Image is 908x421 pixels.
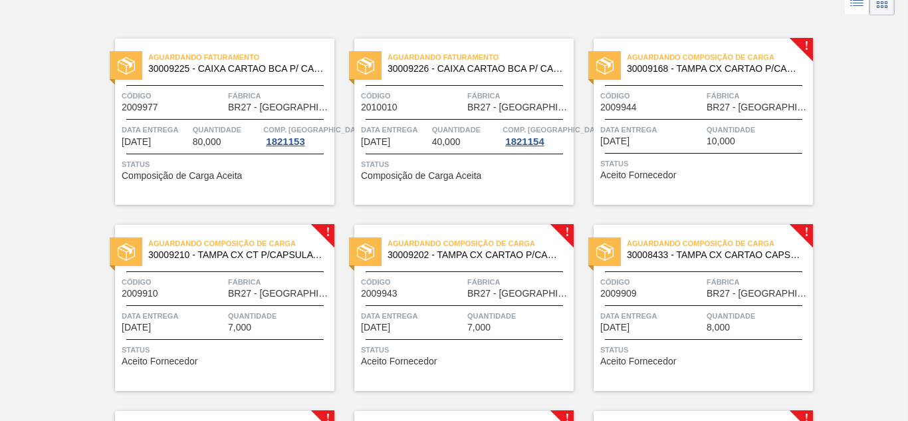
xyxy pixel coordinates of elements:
[600,356,676,366] span: Aceito Fornecedor
[627,51,813,64] span: Aguardando Composição de Carga
[193,123,261,136] span: Quantidade
[574,39,813,205] a: !statusAguardando Composição de Carga30009168 - TAMPA CX CARTAO P/CAPSULA GCA ZEROCódigo2009944Fá...
[600,157,810,170] span: Status
[361,343,570,356] span: Status
[432,137,461,147] span: 40,000
[707,275,810,289] span: Fábrica
[228,323,251,333] span: 7,000
[600,136,629,146] span: 13/10/2025
[707,102,810,112] span: BR27 - Nova Minas
[228,275,331,289] span: Fábrica
[118,243,135,261] img: status
[574,225,813,391] a: !statusAguardando Composição de Carga30008433 - TAMPA CX CARTAO CAPSULA SUN ZERO PESSEGOCódigo200...
[148,51,334,64] span: Aguardando Faturamento
[361,89,464,102] span: Código
[263,136,307,147] div: 1821153
[503,123,606,136] span: Comp. Carga
[361,137,390,147] span: 13/10/2025
[600,275,703,289] span: Código
[361,171,481,181] span: Composição de Carga Aceita
[467,289,570,299] span: BR27 - Nova Minas
[228,289,331,299] span: BR27 - Nova Minas
[122,89,225,102] span: Código
[503,136,546,147] div: 1821154
[334,39,574,205] a: statusAguardando Faturamento30009226 - CAIXA CARTAO BCA P/ CAPSULA 1,0MM C10Código2010010FábricaB...
[467,275,570,289] span: Fábrica
[707,136,735,146] span: 10,000
[361,102,397,112] span: 2010010
[432,123,500,136] span: Quantidade
[263,123,331,147] a: Comp. [GEOGRAPHIC_DATA]1821153
[122,289,158,299] span: 2009910
[118,57,135,74] img: status
[600,89,703,102] span: Código
[467,89,570,102] span: Fábrica
[357,243,374,261] img: status
[361,158,570,171] span: Status
[467,309,570,323] span: Quantidade
[388,64,563,74] span: 30009226 - CAIXA CARTAO BCA P/ CAPSULA 1,0MM C10
[707,123,810,136] span: Quantidade
[388,237,574,250] span: Aguardando Composição de Carga
[627,237,813,250] span: Aguardando Composição de Carga
[122,171,242,181] span: Composição de Carga Aceita
[122,356,197,366] span: Aceito Fornecedor
[627,64,802,74] span: 30009168 - TAMPA CX CARTAO P/CAPSULA GCA ZERO
[600,343,810,356] span: Status
[95,39,334,205] a: statusAguardando Faturamento30009225 - CAIXA CARTAO BCA P/ CAPSULA 1,2MM C10Código2009977FábricaB...
[122,309,225,323] span: Data entrega
[600,170,676,180] span: Aceito Fornecedor
[228,309,331,323] span: Quantidade
[148,250,324,260] span: 30009210 - TAMPA CX CT P/CAPSULA SUCO DE UVA LIGHT
[388,250,563,260] span: 30009202 - TAMPA CX CARTAO P/CAPSULA SODA ZERO
[122,137,151,147] span: 08/09/2025
[600,102,637,112] span: 2009944
[361,309,464,323] span: Data entrega
[467,102,570,112] span: BR27 - Nova Minas
[707,323,730,333] span: 8,000
[388,51,574,64] span: Aguardando Faturamento
[361,275,464,289] span: Código
[361,289,397,299] span: 2009943
[334,225,574,391] a: !statusAguardando Composição de Carga30009202 - TAMPA CX CARTAO P/CAPSULA SODA ZEROCódigo2009943F...
[122,275,225,289] span: Código
[503,123,570,147] a: Comp. [GEOGRAPHIC_DATA]1821154
[596,243,614,261] img: status
[228,102,331,112] span: BR27 - Nova Minas
[122,323,151,333] span: 13/10/2025
[467,323,491,333] span: 7,000
[361,323,390,333] span: 13/10/2025
[228,89,331,102] span: Fábrica
[596,57,614,74] img: status
[600,323,629,333] span: 13/10/2025
[707,309,810,323] span: Quantidade
[122,343,331,356] span: Status
[600,123,703,136] span: Data entrega
[357,57,374,74] img: status
[707,289,810,299] span: BR27 - Nova Minas
[600,289,637,299] span: 2009909
[263,123,366,136] span: Comp. Carga
[361,356,437,366] span: Aceito Fornecedor
[361,123,429,136] span: Data entrega
[122,123,189,136] span: Data entrega
[95,225,334,391] a: !statusAguardando Composição de Carga30009210 - TAMPA CX CT P/CAPSULA SUCO DE UVA LIGHTCódigo2009...
[627,250,802,260] span: 30008433 - TAMPA CX CARTAO CAPSULA SUN ZERO PESSEGO
[600,309,703,323] span: Data entrega
[148,237,334,250] span: Aguardando Composição de Carga
[148,64,324,74] span: 30009225 - CAIXA CARTAO BCA P/ CAPSULA 1,2MM C10
[707,89,810,102] span: Fábrica
[122,102,158,112] span: 2009977
[193,137,221,147] span: 80,000
[122,158,331,171] span: Status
